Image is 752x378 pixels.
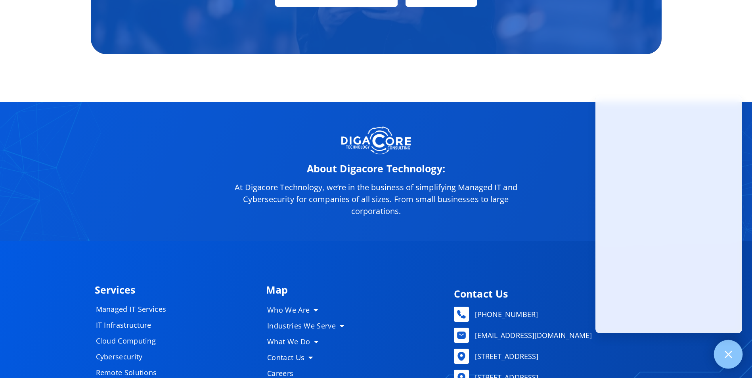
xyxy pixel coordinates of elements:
[473,329,592,341] span: [EMAIL_ADDRESS][DOMAIN_NAME]
[473,308,538,320] span: [PHONE_NUMBER]
[341,126,411,156] img: DigaCore Technology Consulting
[454,307,653,322] a: [PHONE_NUMBER]
[595,95,742,333] iframe: Chatgenie Messenger
[259,349,358,365] a: Contact Us
[259,302,358,318] a: Who We Are
[88,349,207,365] a: Cybersecurity
[266,285,442,295] h4: Map
[222,164,531,174] h2: About Digacore Technology:
[259,334,358,349] a: What We Do
[88,301,207,317] a: Managed IT Services
[259,318,358,334] a: Industries We Serve
[454,349,653,364] a: [STREET_ADDRESS]
[454,328,653,343] a: [EMAIL_ADDRESS][DOMAIN_NAME]
[454,289,653,299] h4: Contact Us
[222,181,531,217] p: At Digacore Technology, we’re in the business of simplifying Managed IT and Cybersecurity for com...
[95,285,258,295] h4: Services
[473,350,539,362] span: [STREET_ADDRESS]
[88,333,207,349] a: Cloud Computing
[88,317,207,333] a: IT Infrastructure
